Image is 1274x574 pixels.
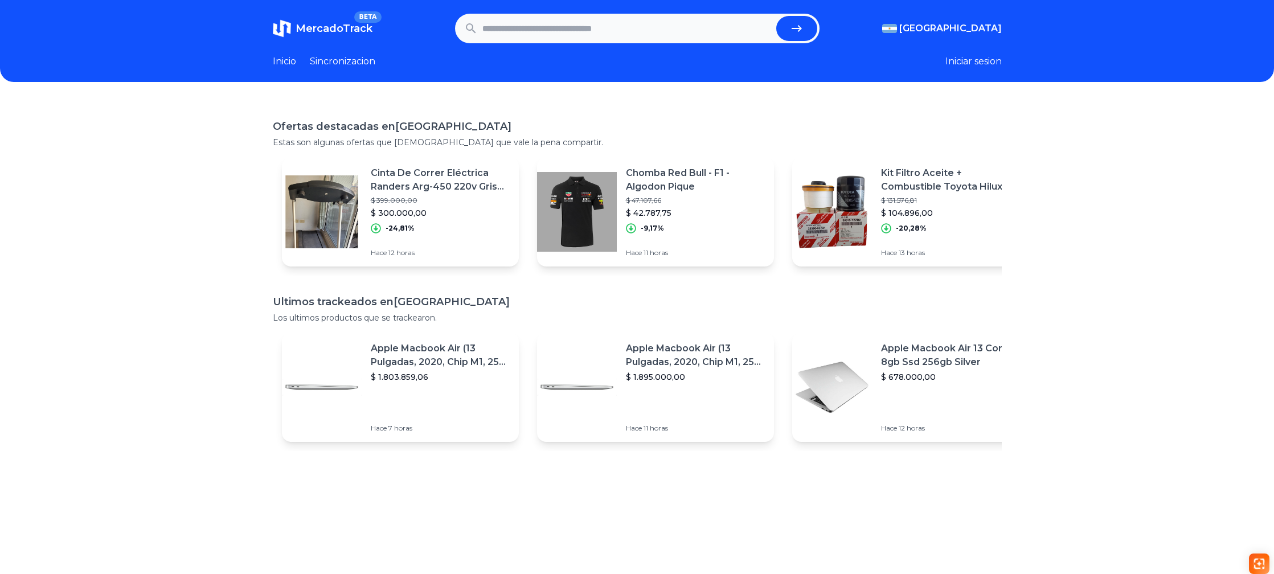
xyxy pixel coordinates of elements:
p: $ 42.787,75 [626,207,765,219]
span: BETA [354,11,381,23]
p: Hace 12 horas [371,248,510,257]
p: Apple Macbook Air (13 Pulgadas, 2020, Chip M1, 256 Gb De Ssd, 8 Gb De Ram) - Plata [371,342,510,369]
a: Featured imageApple Macbook Air (13 Pulgadas, 2020, Chip M1, 256 Gb De Ssd, 8 Gb De Ram) - Plata$... [282,333,519,442]
button: Iniciar sesion [945,55,1002,68]
p: Apple Macbook Air (13 Pulgadas, 2020, Chip M1, 256 Gb De Ssd, 8 Gb De Ram) - Plata [626,342,765,369]
a: Featured imageChomba Red Bull - F1 - Algodon Pique$ 47.107,66$ 42.787,75-9,17%Hace 11 horas [537,157,774,266]
p: -24,81% [386,224,415,233]
p: Estas son algunas ofertas que [DEMOGRAPHIC_DATA] que vale la pena compartir. [273,137,1002,148]
p: $ 131.576,81 [881,196,1020,205]
p: $ 1.895.000,00 [626,371,765,383]
button: [GEOGRAPHIC_DATA] [882,22,1002,35]
span: [GEOGRAPHIC_DATA] [899,22,1002,35]
p: Hace 12 horas [881,424,1020,433]
p: -20,28% [896,224,927,233]
p: Chomba Red Bull - F1 - Algodon Pique [626,166,765,194]
a: Featured imageApple Macbook Air (13 Pulgadas, 2020, Chip M1, 256 Gb De Ssd, 8 Gb De Ram) - Plata$... [537,333,774,442]
a: Featured imageKit Filtro Aceite + Combustible Toyota Hilux Sw4 2005 - 15$ 131.576,81$ 104.896,00-... [792,157,1029,266]
img: Featured image [792,172,872,252]
p: Kit Filtro Aceite + Combustible Toyota Hilux Sw4 2005 - 15 [881,166,1020,194]
p: $ 104.896,00 [881,207,1020,219]
a: Inicio [273,55,296,68]
p: Apple Macbook Air 13 Core I5 8gb Ssd 256gb Silver [881,342,1020,369]
img: MercadoTrack [273,19,291,38]
p: $ 678.000,00 [881,371,1020,383]
a: Featured imageCinta De Correr Eléctrica Randers Arg-450 220v Gris Blanco$ 399.000,00$ 300.000,00-... [282,157,519,266]
img: Featured image [792,347,872,427]
p: Hace 11 horas [626,248,765,257]
p: Hace 7 horas [371,424,510,433]
h1: Ultimos trackeados en [GEOGRAPHIC_DATA] [273,294,1002,310]
a: Featured imageApple Macbook Air 13 Core I5 8gb Ssd 256gb Silver$ 678.000,00Hace 12 horas [792,333,1029,442]
p: Hace 11 horas [626,424,765,433]
a: MercadoTrackBETA [273,19,372,38]
p: Cinta De Correr Eléctrica Randers Arg-450 220v Gris Blanco [371,166,510,194]
img: Featured image [282,347,362,427]
p: $ 300.000,00 [371,207,510,219]
a: Sincronizacion [310,55,375,68]
img: Featured image [282,172,362,252]
span: MercadoTrack [296,22,372,35]
p: Hace 13 horas [881,248,1020,257]
p: $ 1.803.859,06 [371,371,510,383]
p: -9,17% [641,224,664,233]
p: $ 47.107,66 [626,196,765,205]
h1: Ofertas destacadas en [GEOGRAPHIC_DATA] [273,118,1002,134]
p: Los ultimos productos que se trackearon. [273,312,1002,323]
p: $ 399.000,00 [371,196,510,205]
img: Argentina [882,24,897,33]
img: Featured image [537,347,617,427]
img: Featured image [537,172,617,252]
